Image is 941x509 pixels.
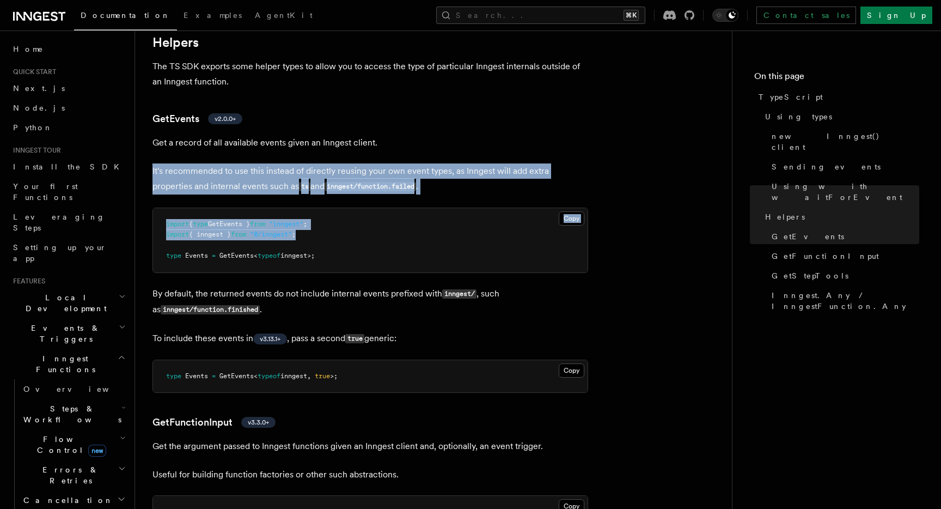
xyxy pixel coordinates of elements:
[9,68,56,76] span: Quick start
[208,220,250,228] span: GetEvents }
[254,372,258,380] span: <
[9,146,61,155] span: Inngest tour
[152,415,276,430] a: GetFunctionInputv3.3.0+
[19,495,113,506] span: Cancellation
[559,211,584,226] button: Copy
[624,10,639,21] kbd: ⌘K
[754,70,919,87] h4: On this page
[19,379,128,399] a: Overview
[280,372,307,380] span: inngest
[765,211,805,222] span: Helpers
[215,114,236,123] span: v2.0.0+
[13,162,126,171] span: Install the SDK
[307,372,311,380] span: ,
[184,11,242,20] span: Examples
[761,107,919,126] a: Using types
[152,439,588,454] p: Get the argument passed to Inngest functions given an Inngest client and, optionally, an event tr...
[166,252,181,259] span: type
[19,434,120,456] span: Flow Control
[219,252,254,259] span: GetEvents
[212,252,216,259] span: =
[212,372,216,380] span: =
[280,252,315,259] span: inngest>;
[559,363,584,378] button: Copy
[345,334,364,343] code: true
[185,252,208,259] span: Events
[330,372,338,380] span: >;
[712,9,738,22] button: Toggle dark mode
[19,403,121,425] span: Steps & Workflows
[9,353,118,375] span: Inngest Functions
[767,126,919,157] a: new Inngest() client
[772,231,844,242] span: GetEvents
[436,7,645,24] button: Search...⌘K
[13,182,78,202] span: Your first Functions
[19,464,118,486] span: Errors & Retries
[166,220,189,228] span: import
[772,181,919,203] span: Using with waitForEvent
[9,292,119,314] span: Local Development
[303,220,307,228] span: ;
[13,84,65,93] span: Next.js
[166,231,189,238] span: import
[258,252,280,259] span: typeof
[9,238,128,268] a: Setting up your app
[19,429,128,460] button: Flow Controlnew
[442,289,476,299] code: inngest/
[250,231,292,238] span: "@/inngest"
[9,288,128,318] button: Local Development
[772,270,848,281] span: GetStepTools
[13,243,107,263] span: Setting up your app
[19,460,128,490] button: Errors & Retries
[185,372,208,380] span: Events
[767,157,919,177] a: Sending events
[292,231,296,238] span: ;
[81,11,170,20] span: Documentation
[9,157,128,177] a: Install the SDK
[325,182,416,191] code: inngest/function.failed
[754,87,919,107] a: TypeScript
[152,163,588,195] p: It's recommended to use this instead of directly reusing your own event types, as Inngest will ad...
[315,372,330,380] span: true
[152,331,588,347] p: To include these events in , pass a second generic:
[189,231,231,238] span: { inngest }
[9,323,119,344] span: Events & Triggers
[161,305,260,314] code: inngest/function.finished
[299,182,310,191] code: ts
[13,123,53,132] span: Python
[255,11,313,20] span: AgentKit
[767,246,919,266] a: GetFunctionInput
[9,78,128,98] a: Next.js
[9,118,128,137] a: Python
[152,35,199,50] a: Helpers
[269,220,303,228] span: "inngest"
[152,467,588,482] p: Useful for building function factories or other such abstractions.
[250,220,265,228] span: from
[231,231,246,238] span: from
[767,177,919,207] a: Using with waitForEvent
[152,59,588,89] p: The TS SDK exports some helper types to allow you to access the type of particular Inngest intern...
[166,372,181,380] span: type
[772,161,881,172] span: Sending events
[23,385,136,393] span: Overview
[9,39,128,59] a: Home
[765,111,832,122] span: Using types
[759,92,823,102] span: TypeScript
[152,111,242,126] a: GetEventsv2.0.0+
[258,372,280,380] span: typeof
[189,220,193,228] span: {
[767,266,919,286] a: GetStepTools
[219,372,254,380] span: GetEvents
[860,7,932,24] a: Sign Up
[9,349,128,379] button: Inngest Functions
[772,131,919,153] span: new Inngest() client
[767,227,919,246] a: GetEvents
[9,318,128,349] button: Events & Triggers
[177,3,248,29] a: Examples
[248,418,269,427] span: v3.3.0+
[772,251,879,262] span: GetFunctionInput
[152,286,588,318] p: By default, the returned events do not include internal events prefixed with , such as .
[13,44,44,54] span: Home
[761,207,919,227] a: Helpers
[756,7,856,24] a: Contact sales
